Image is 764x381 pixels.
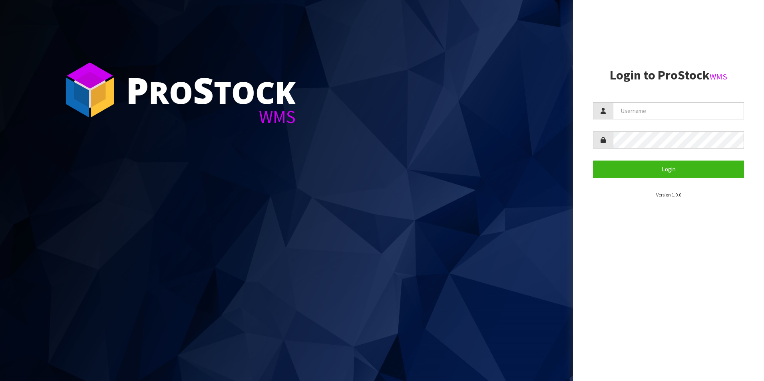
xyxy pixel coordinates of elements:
[126,65,149,114] span: P
[593,161,744,178] button: Login
[656,192,681,198] small: Version 1.0.0
[613,102,744,119] input: Username
[193,65,214,114] span: S
[710,71,727,82] small: WMS
[126,72,296,108] div: ro tock
[60,60,120,120] img: ProStock Cube
[126,108,296,126] div: WMS
[593,68,744,82] h2: Login to ProStock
